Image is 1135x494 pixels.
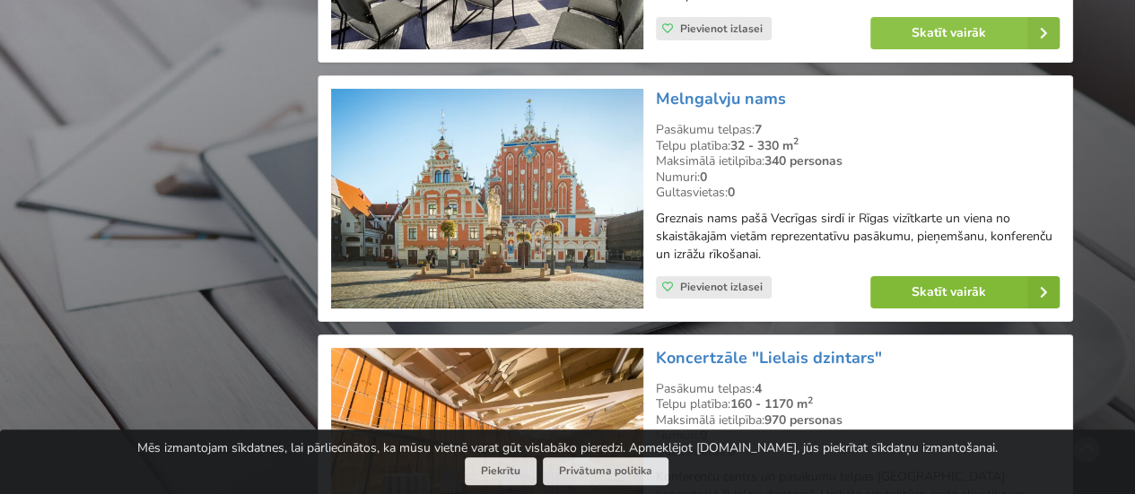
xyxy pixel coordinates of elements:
[656,122,1060,138] div: Pasākumu telpas:
[656,428,1060,444] div: Numuri:
[730,137,799,154] strong: 32 - 330 m
[656,138,1060,154] div: Telpu platība:
[656,88,786,109] a: Melngalvju nams
[764,152,843,169] strong: 340 personas
[656,381,1060,397] div: Pasākumu telpas:
[656,169,1060,186] div: Numuri:
[755,121,762,138] strong: 7
[730,395,813,412] strong: 160 - 1170 m
[680,280,763,294] span: Pievienot izlasei
[755,380,762,397] strong: 4
[331,89,642,308] img: Konferenču centrs | Rīga | Melngalvju nams
[656,412,1060,429] div: Maksimālā ietilpība:
[656,396,1060,412] div: Telpu platība:
[793,134,799,148] sup: 2
[764,412,843,429] strong: 970 personas
[808,394,813,407] sup: 2
[870,276,1060,308] a: Skatīt vairāk
[870,17,1060,49] a: Skatīt vairāk
[656,185,1060,201] div: Gultasvietas:
[656,347,882,368] a: Koncertzāle "Lielais dzintars"
[543,457,668,485] a: Privātuma politika
[680,22,763,36] span: Pievienot izlasei
[656,210,1060,264] p: Greznais nams pašā Vecrīgas sirdī ir Rīgas vizītkarte un viena no skaistākajām vietām reprezentat...
[656,153,1060,169] div: Maksimālā ietilpība:
[700,169,707,186] strong: 0
[700,427,707,444] strong: 0
[465,457,537,485] button: Piekrītu
[728,184,735,201] strong: 0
